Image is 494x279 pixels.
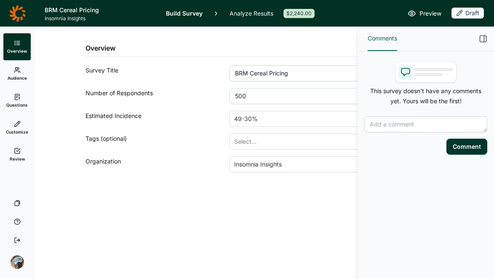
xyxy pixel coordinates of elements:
[45,5,156,15] h1: BRM Cereal Pricing
[7,48,27,54] span: Overview
[368,27,397,51] button: Comments
[45,15,156,22] span: Insomnia Insights
[85,43,115,53] h2: Overview
[3,141,31,168] a: Review
[11,255,24,269] img: ocn8z7iqvmiiaveqkfqd.png
[3,87,31,114] a: Questions
[6,102,28,108] span: Questions
[230,65,422,81] input: ex: Package testing study
[3,114,31,141] a: Customize
[85,156,230,172] div: Organization
[6,129,28,135] span: Customize
[85,88,230,104] div: Number of Respondents
[283,9,315,18] div: $2,240.00
[408,8,441,19] a: Preview
[230,88,422,104] input: 1000
[85,111,230,127] div: Estimated Incidence
[10,156,25,162] span: Review
[85,65,230,81] div: Survey Title
[451,8,484,19] button: Draft
[368,33,397,43] span: Comments
[85,134,230,150] div: Tags (optional)
[419,8,441,19] span: Preview
[3,60,31,87] a: Audience
[446,139,487,155] button: Comment
[3,33,31,60] a: Overview
[8,75,27,81] span: Audience
[364,86,487,106] p: This survey doesn't have any comments yet. Yours will be the first!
